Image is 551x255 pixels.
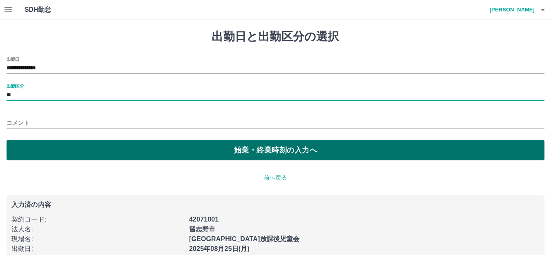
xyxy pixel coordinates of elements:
p: 契約コード : [11,215,184,224]
p: 前へ戻る [7,173,544,182]
p: 現場名 : [11,234,184,244]
p: 入力済の内容 [11,202,540,208]
b: 42071001 [189,216,219,223]
label: 出勤区分 [7,83,24,89]
b: 2025年08月25日(月) [189,245,250,252]
p: 法人名 : [11,224,184,234]
b: [GEOGRAPHIC_DATA]放課後児童会 [189,235,299,242]
p: 出勤日 : [11,244,184,254]
b: 習志野市 [189,226,216,233]
h1: 出勤日と出勤区分の選択 [7,30,544,44]
label: 出勤日 [7,56,20,62]
button: 始業・終業時刻の入力へ [7,140,544,160]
